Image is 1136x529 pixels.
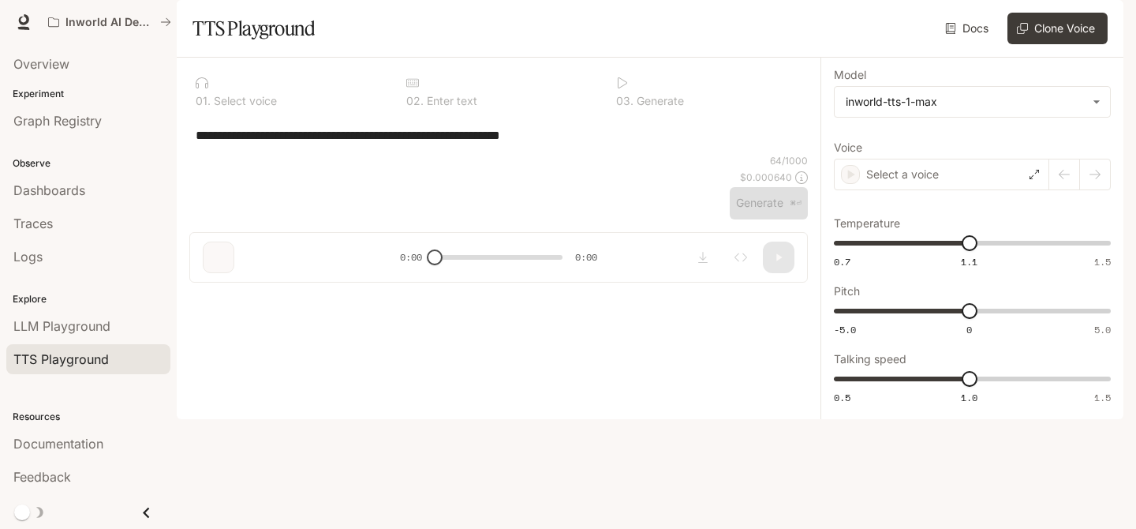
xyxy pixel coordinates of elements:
[1094,391,1111,404] span: 1.5
[192,13,315,44] h1: TTS Playground
[866,167,939,182] p: Select a voice
[196,96,211,107] p: 0 1 .
[1094,255,1111,268] span: 1.5
[1007,13,1108,44] button: Clone Voice
[835,87,1110,117] div: inworld-tts-1-max
[834,323,856,336] span: -5.0
[211,96,277,107] p: Select voice
[740,171,792,184] p: $ 0.000640
[770,154,808,167] p: 64 / 1000
[41,6,178,38] button: All workspaces
[424,96,477,107] p: Enter text
[65,16,154,29] p: Inworld AI Demos
[942,13,995,44] a: Docs
[834,391,850,404] span: 0.5
[966,323,972,336] span: 0
[961,255,977,268] span: 1.1
[961,391,977,404] span: 1.0
[834,255,850,268] span: 0.7
[633,96,684,107] p: Generate
[834,69,866,81] p: Model
[1094,323,1111,336] span: 5.0
[834,286,860,297] p: Pitch
[834,354,906,365] p: Talking speed
[846,94,1085,110] div: inworld-tts-1-max
[834,218,900,229] p: Temperature
[406,96,424,107] p: 0 2 .
[616,96,633,107] p: 0 3 .
[834,142,862,153] p: Voice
